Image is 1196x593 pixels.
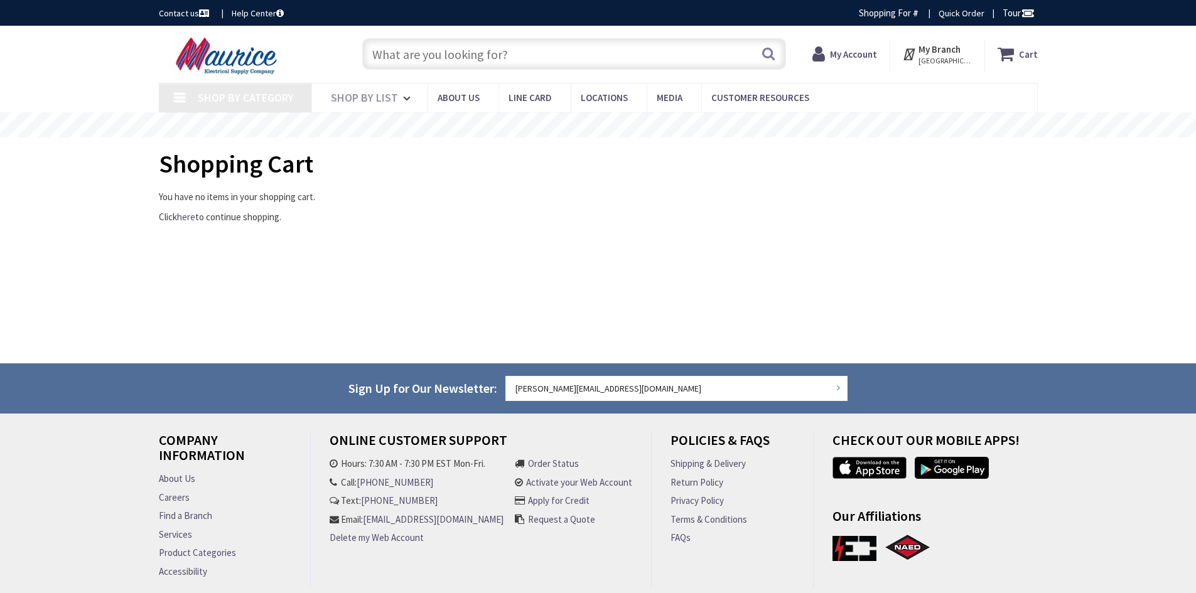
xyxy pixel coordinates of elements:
span: Shopping For [859,7,911,19]
a: Help Center [232,7,284,19]
a: NAED [885,533,931,561]
a: Terms & Conditions [671,513,747,526]
span: Sign Up for Our Newsletter: [348,380,497,396]
rs-layer: Free Same Day Pickup at 15 Locations [484,119,714,132]
li: Text: [330,494,504,507]
a: About Us [159,472,195,485]
a: [PHONE_NUMBER] [357,476,433,489]
p: Click to continue shopping. [159,210,1038,223]
strong: My Branch [919,43,961,55]
a: My Account [812,43,877,65]
a: Services [159,528,192,541]
a: Order Status [528,457,579,470]
strong: My Account [830,48,877,60]
span: Media [657,92,682,104]
a: Delete my Web Account [330,531,424,544]
a: IEC [832,536,876,561]
span: Line Card [509,92,552,104]
a: Apply for Credit [528,494,590,507]
input: Enter your email address [505,376,848,401]
a: FAQs [671,531,691,544]
a: Request a Quote [528,513,595,526]
a: Find a Branch [159,509,212,522]
li: Call: [330,476,504,489]
span: Tour [1003,7,1035,19]
div: My Branch [GEOGRAPHIC_DATA], [GEOGRAPHIC_DATA] [902,43,972,65]
a: [EMAIL_ADDRESS][DOMAIN_NAME] [363,513,504,526]
h4: Our Affiliations [832,508,1047,533]
li: Email: [330,513,504,526]
a: Contact us [159,7,212,19]
a: Quick Order [939,7,984,19]
h4: Policies & FAQs [671,432,794,457]
strong: # [913,7,919,19]
span: Shop By List [331,90,398,105]
a: Return Policy [671,476,723,489]
a: Careers [159,491,190,504]
input: What are you looking for? [362,38,786,70]
a: Activate your Web Account [526,476,632,489]
a: [PHONE_NUMBER] [361,494,438,507]
span: About us [438,92,480,104]
a: Accessibility [159,565,207,578]
h4: Check out Our Mobile Apps! [832,432,1047,457]
a: Product Categories [159,546,236,559]
a: Shipping & Delivery [671,457,746,470]
h1: Shopping Cart [159,150,1038,178]
p: You have no items in your shopping cart. [159,190,1038,203]
span: Customer Resources [711,92,809,104]
a: here [177,210,195,223]
h4: Online Customer Support [330,432,632,457]
span: Shop By Category [198,90,294,105]
h4: Company Information [159,432,291,472]
a: Privacy Policy [671,494,724,507]
span: Locations [581,92,628,104]
strong: Cart [1019,43,1038,65]
img: Maurice Electrical Supply Company [159,36,298,75]
span: [GEOGRAPHIC_DATA], [GEOGRAPHIC_DATA] [919,56,972,66]
a: Cart [998,43,1038,65]
li: Hours: 7:30 AM - 7:30 PM EST Mon-Fri. [330,457,504,470]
